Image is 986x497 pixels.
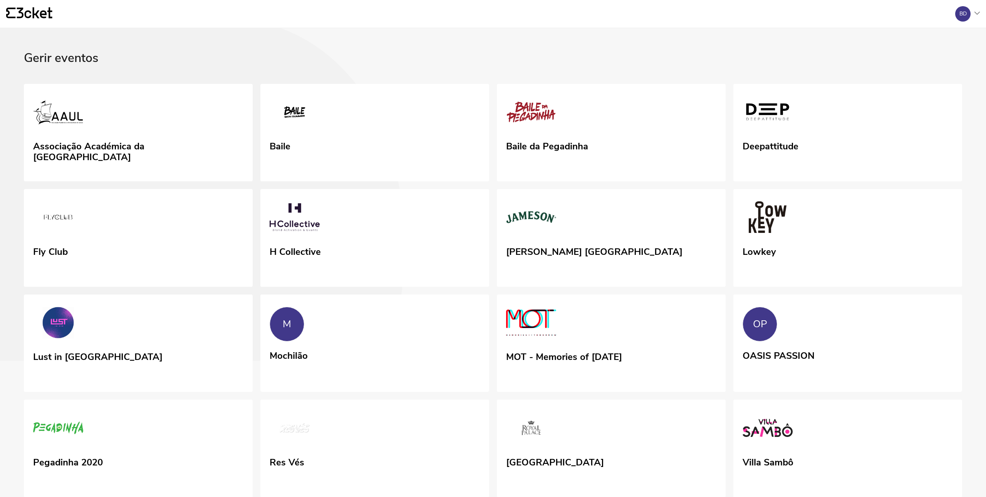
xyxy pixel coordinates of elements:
img: Jameson Portugal [506,201,556,236]
a: OP OASIS PASSION [733,295,962,391]
div: Mochilão [270,348,308,361]
div: Deepattitude [743,138,798,152]
div: Lust in [GEOGRAPHIC_DATA] [33,349,163,363]
img: Lust in Rio [33,307,83,341]
div: Baile [270,138,290,152]
div: Res Vés [270,454,304,468]
div: MOT - Memories of [DATE] [506,349,622,363]
div: Pegadinha 2020 [33,454,103,468]
div: OASIS PASSION [743,348,815,361]
a: Baile da Pegadinha Baile da Pegadinha [497,84,726,182]
div: [PERSON_NAME] [GEOGRAPHIC_DATA] [506,244,682,258]
a: {' '} [6,7,52,20]
a: MOT - Memories of Tomorrow MOT - Memories of [DATE] [497,295,726,392]
a: Associação Académica da Universidade de Lisboa Associação Académica da [GEOGRAPHIC_DATA] [24,84,253,182]
img: Lowkey [743,201,793,236]
img: Royal Palace [506,412,556,447]
img: Fly Club [33,201,83,236]
div: M [283,318,291,330]
a: Baile Baile [260,84,489,182]
img: Deepattitude [743,96,793,131]
g: {' '} [6,8,15,18]
a: Deepattitude Deepattitude [733,84,962,182]
a: Jameson Portugal [PERSON_NAME] [GEOGRAPHIC_DATA] [497,189,726,287]
div: Gerir eventos [24,51,962,84]
img: H Collective [270,201,320,236]
div: Fly Club [33,244,68,258]
a: M Mochilão [260,295,489,391]
a: Lust in Rio Lust in [GEOGRAPHIC_DATA] [24,295,253,392]
div: BD [959,11,967,17]
a: Lowkey Lowkey [733,189,962,287]
img: Villa Sambô [743,412,793,447]
div: Villa Sambô [743,454,793,468]
div: Lowkey [743,244,776,258]
div: Baile da Pegadinha [506,138,588,152]
a: Fly Club Fly Club [24,189,253,287]
div: [GEOGRAPHIC_DATA] [506,454,604,468]
img: Baile [270,96,320,131]
img: Res Vés [270,412,320,447]
div: H Collective [270,244,321,258]
img: Associação Académica da Universidade de Lisboa [33,96,83,131]
img: Pegadinha 2020 [33,412,83,447]
div: Associação Académica da [GEOGRAPHIC_DATA] [33,138,243,162]
img: MOT - Memories of Tomorrow [506,307,556,341]
div: OP [753,318,767,330]
img: Baile da Pegadinha [506,96,556,131]
a: H Collective H Collective [260,189,489,287]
